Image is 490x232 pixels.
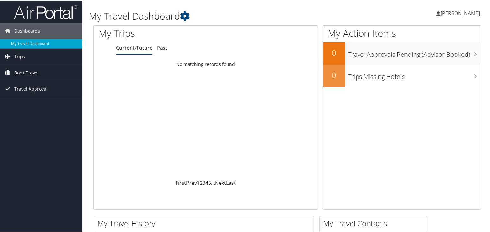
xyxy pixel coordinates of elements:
h2: 0 [323,47,345,58]
a: 1 [197,179,200,186]
a: 5 [208,179,211,186]
h1: My Travel Dashboard [89,9,354,22]
a: Next [215,179,226,186]
a: 4 [205,179,208,186]
span: Dashboards [14,23,40,38]
h2: My Travel Contacts [323,217,427,228]
h3: Travel Approvals Pending (Advisor Booked) [348,46,481,58]
h1: My Action Items [323,26,481,39]
a: 3 [203,179,205,186]
h2: My Travel History [97,217,314,228]
a: First [176,179,186,186]
h1: My Trips [99,26,220,39]
a: [PERSON_NAME] [436,3,486,22]
h3: Trips Missing Hotels [348,68,481,81]
span: … [211,179,215,186]
span: Book Travel [14,64,39,80]
span: [PERSON_NAME] [441,9,480,16]
a: Current/Future [116,44,152,51]
a: Past [157,44,167,51]
td: No matching records found [94,58,318,69]
img: airportal-logo.png [14,4,77,19]
h2: 0 [323,69,345,80]
a: Prev [186,179,197,186]
a: 2 [200,179,203,186]
a: 0Travel Approvals Pending (Advisor Booked) [323,42,481,64]
a: Last [226,179,236,186]
span: Trips [14,48,25,64]
span: Travel Approval [14,81,48,96]
a: 0Trips Missing Hotels [323,64,481,86]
